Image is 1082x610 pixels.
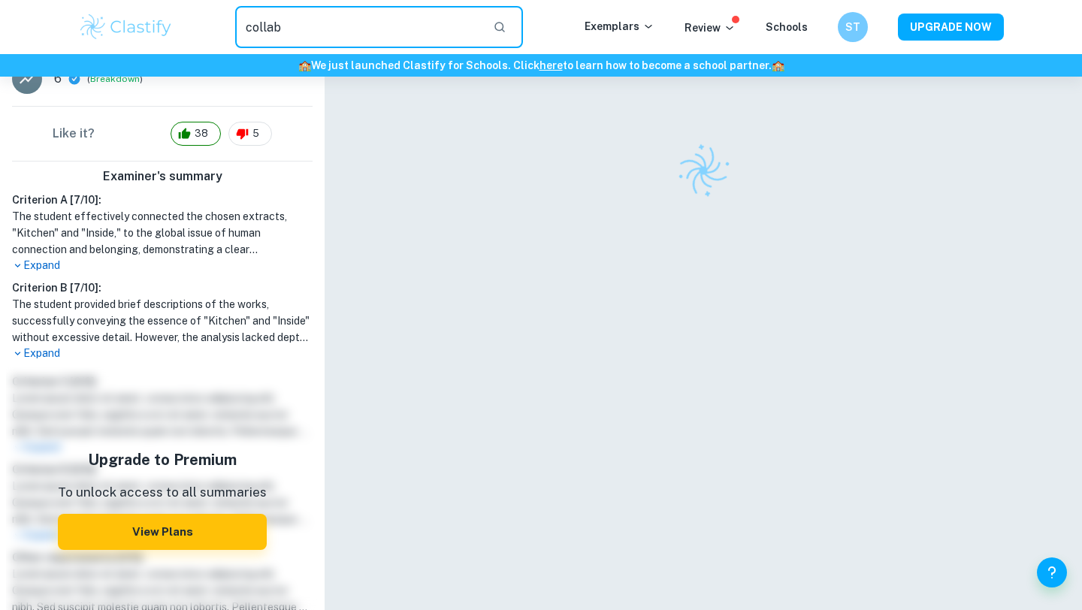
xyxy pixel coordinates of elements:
h1: The student effectively connected the chosen extracts, "Kitchen" and "Inside," to the global issu... [12,208,313,258]
span: 5 [244,126,267,141]
button: Breakdown [90,72,140,86]
span: ( ) [87,72,143,86]
p: Exemplars [585,18,654,35]
h6: Criterion B [ 7 / 10 ]: [12,279,313,296]
p: Review [685,20,736,36]
img: Clastify logo [667,134,740,207]
input: Search for any exemplars... [235,6,481,48]
button: View Plans [58,514,267,550]
div: 38 [171,122,221,146]
button: ST [838,12,868,42]
h6: ST [845,19,862,35]
span: 🏫 [298,59,311,71]
h5: Upgrade to Premium [58,448,267,471]
p: 6 [54,70,62,88]
h6: Like it? [53,125,95,143]
span: 38 [186,126,216,141]
span: 🏫 [772,59,784,71]
h6: We just launched Clastify for Schools. Click to learn how to become a school partner. [3,57,1079,74]
a: Schools [766,21,808,33]
button: Help and Feedback [1037,557,1067,587]
a: here [539,59,563,71]
h6: Examiner's summary [6,168,319,186]
p: Expand [12,258,313,273]
div: 5 [228,122,272,146]
p: Expand [12,346,313,361]
img: Clastify logo [78,12,174,42]
h1: The student provided brief descriptions of the works, successfully conveying the essence of "Kitc... [12,296,313,346]
h6: Criterion A [ 7 / 10 ]: [12,192,313,208]
p: To unlock access to all summaries [58,483,267,503]
button: UPGRADE NOW [898,14,1004,41]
